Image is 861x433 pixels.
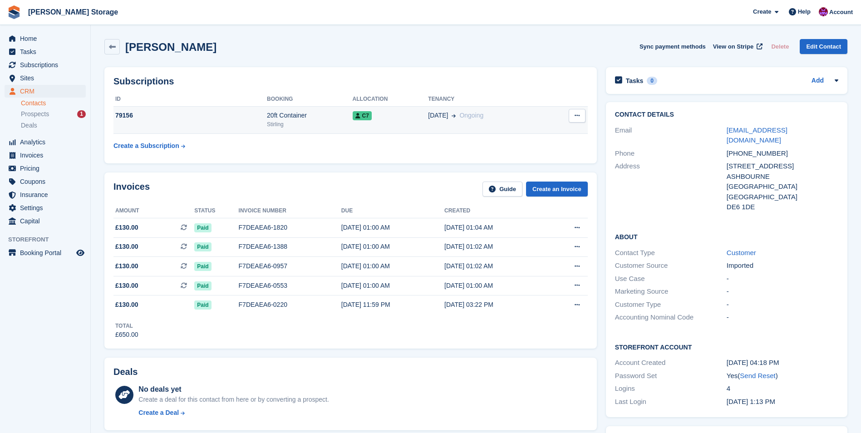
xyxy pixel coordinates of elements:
[25,5,122,20] a: [PERSON_NAME] Storage
[115,281,138,290] span: £130.00
[727,312,838,323] div: -
[115,242,138,251] span: £130.00
[615,248,727,258] div: Contact Type
[20,59,74,71] span: Subscriptions
[20,162,74,175] span: Pricing
[727,192,838,202] div: [GEOGRAPHIC_DATA]
[239,281,341,290] div: F7DEAEA6-0553
[727,286,838,297] div: -
[727,300,838,310] div: -
[727,249,756,256] a: Customer
[5,136,86,148] a: menu
[20,72,74,84] span: Sites
[113,182,150,197] h2: Invoices
[353,92,428,107] th: Allocation
[727,148,838,159] div: [PHONE_NUMBER]
[341,300,444,310] div: [DATE] 11:59 PM
[194,262,211,271] span: Paid
[615,312,727,323] div: Accounting Nominal Code
[615,300,727,310] div: Customer Type
[444,204,547,218] th: Created
[727,202,838,212] div: DE6 1DE
[615,358,727,368] div: Account Created
[20,32,74,45] span: Home
[626,77,644,85] h2: Tasks
[615,111,838,118] h2: Contact Details
[138,408,329,418] a: Create a Deal
[615,261,727,271] div: Customer Source
[8,235,90,244] span: Storefront
[20,215,74,227] span: Capital
[615,384,727,394] div: Logins
[341,223,444,232] div: [DATE] 01:00 AM
[819,7,828,16] img: Audra Whitelaw
[239,261,341,271] div: F7DEAEA6-0957
[239,300,341,310] div: F7DEAEA6-0220
[615,148,727,159] div: Phone
[194,223,211,232] span: Paid
[115,322,138,330] div: Total
[709,39,764,54] a: View on Stripe
[113,138,185,154] a: Create a Subscription
[727,126,787,144] a: [EMAIL_ADDRESS][DOMAIN_NAME]
[444,242,547,251] div: [DATE] 01:02 AM
[113,204,194,218] th: Amount
[459,112,483,119] span: Ongoing
[444,300,547,310] div: [DATE] 03:22 PM
[800,39,847,54] a: Edit Contact
[740,372,775,379] a: Send Reset
[727,371,838,381] div: Yes
[798,7,811,16] span: Help
[21,109,86,119] a: Prospects 1
[5,59,86,71] a: menu
[194,281,211,290] span: Paid
[5,246,86,259] a: menu
[428,92,547,107] th: Tenancy
[21,110,49,118] span: Prospects
[444,281,547,290] div: [DATE] 01:00 AM
[615,232,838,241] h2: About
[194,300,211,310] span: Paid
[727,398,775,405] time: 2025-06-16 12:13:47 UTC
[113,76,588,87] h2: Subscriptions
[138,408,179,418] div: Create a Deal
[444,261,547,271] div: [DATE] 01:02 AM
[5,32,86,45] a: menu
[829,8,853,17] span: Account
[5,72,86,84] a: menu
[727,172,838,182] div: ASHBOURNE
[20,246,74,259] span: Booking Portal
[267,120,353,128] div: Stirling
[615,342,838,351] h2: Storefront Account
[341,281,444,290] div: [DATE] 01:00 AM
[75,247,86,258] a: Preview store
[647,77,657,85] div: 0
[5,175,86,188] a: menu
[239,204,341,218] th: Invoice number
[444,223,547,232] div: [DATE] 01:04 AM
[727,182,838,192] div: [GEOGRAPHIC_DATA]
[194,242,211,251] span: Paid
[115,223,138,232] span: £130.00
[428,111,448,120] span: [DATE]
[113,92,267,107] th: ID
[713,42,753,51] span: View on Stripe
[482,182,522,197] a: Guide
[341,204,444,218] th: Due
[615,371,727,381] div: Password Set
[727,261,838,271] div: Imported
[727,161,838,172] div: [STREET_ADDRESS]
[194,204,238,218] th: Status
[138,395,329,404] div: Create a deal for this contact from here or by converting a prospect.
[77,110,86,118] div: 1
[526,182,588,197] a: Create an Invoice
[5,215,86,227] a: menu
[113,111,267,120] div: 79156
[738,372,777,379] span: ( )
[20,188,74,201] span: Insurance
[5,162,86,175] a: menu
[5,149,86,162] a: menu
[138,384,329,395] div: No deals yet
[5,202,86,214] a: menu
[115,300,138,310] span: £130.00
